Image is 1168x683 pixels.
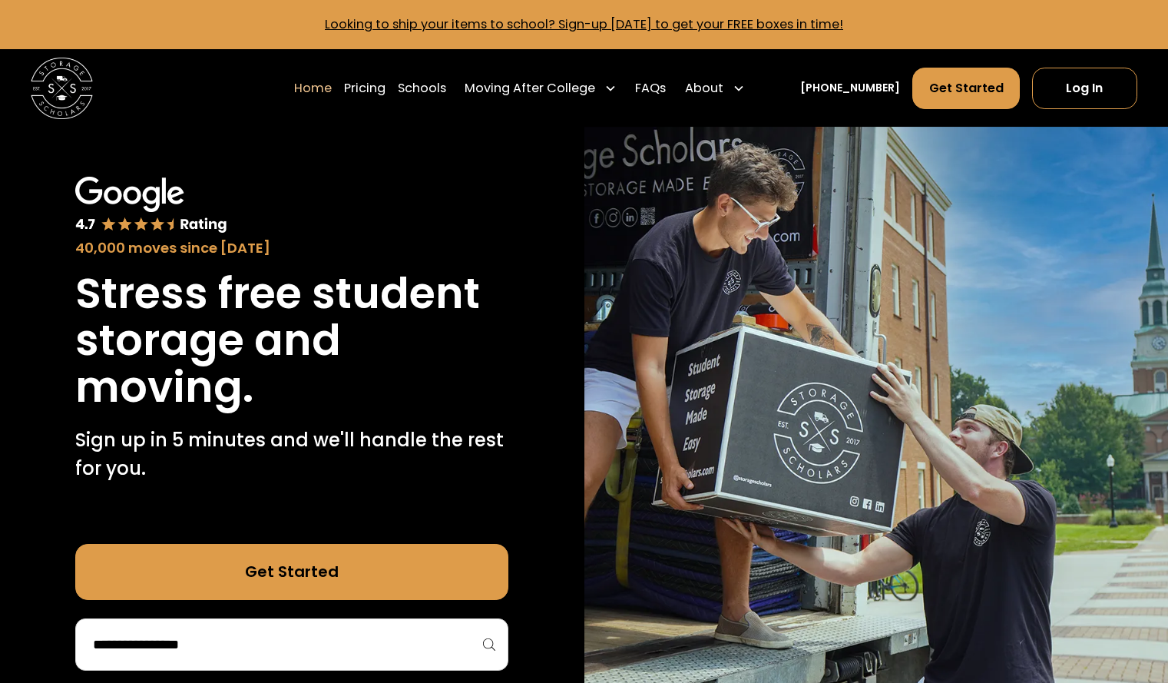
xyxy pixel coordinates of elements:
div: About [679,67,751,110]
a: [PHONE_NUMBER] [800,80,900,96]
a: Log In [1032,68,1137,109]
a: Home [294,67,332,110]
img: Google 4.7 star rating [75,177,227,235]
a: Looking to ship your items to school? Sign-up [DATE] to get your FREE boxes in time! [325,15,843,33]
a: FAQs [635,67,666,110]
div: Moving After College [465,79,595,98]
div: Moving After College [458,67,623,110]
a: Get Started [912,68,1019,109]
a: Get Started [75,544,508,599]
div: 40,000 moves since [DATE] [75,237,508,258]
h1: Stress free student storage and moving. [75,270,508,411]
a: Pricing [344,67,385,110]
a: home [31,58,93,120]
a: Schools [398,67,446,110]
div: About [685,79,723,98]
img: Storage Scholars main logo [31,58,93,120]
p: Sign up in 5 minutes and we'll handle the rest for you. [75,426,508,482]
